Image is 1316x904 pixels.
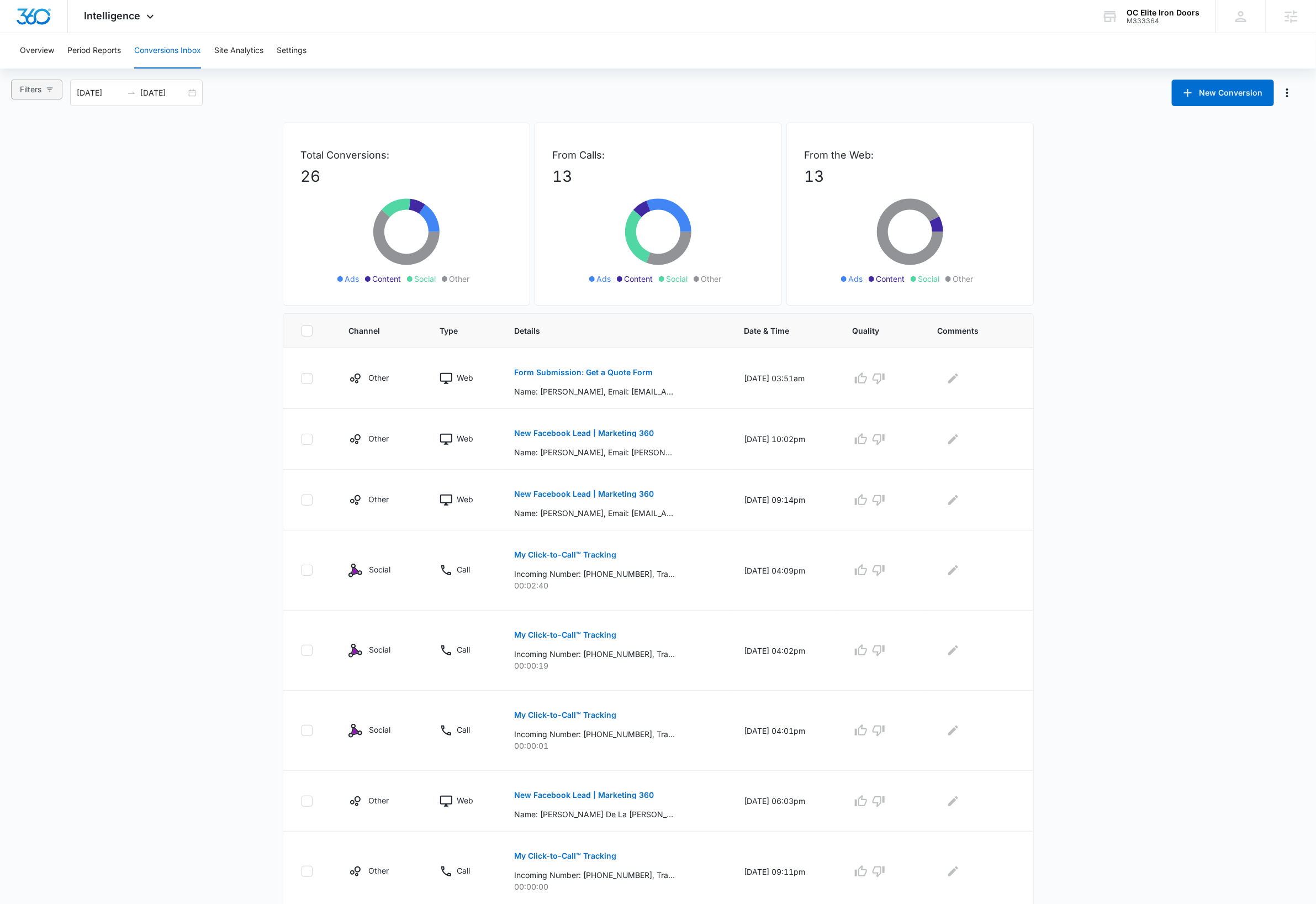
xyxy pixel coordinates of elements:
p: Web [457,372,473,383]
span: Content [876,273,905,285]
p: 00:02:40 [514,580,718,591]
p: Total Conversions: [301,148,512,162]
span: Ads [345,273,360,285]
p: Incoming Number: [PHONE_NUMBER], Tracking Number: [PHONE_NUMBER], Ring To: [PHONE_NUMBER], Caller... [514,869,675,881]
p: 13 [553,165,764,188]
input: End date [140,87,186,99]
span: Social [918,273,940,285]
span: Social [667,273,688,285]
span: swap-right [127,88,136,97]
span: Ads [597,273,611,285]
p: Incoming Number: [PHONE_NUMBER], Tracking Number: [PHONE_NUMBER], Ring To: [PHONE_NUMBER], Caller... [514,648,675,660]
button: My Click-to-Call™ Tracking [514,843,616,869]
button: Filters [11,80,62,99]
span: Other [450,273,470,285]
button: Form Submission: Get a Quote Form [514,359,653,386]
button: Edit Comments [944,561,962,579]
p: Call [457,564,470,575]
button: Site Analytics [214,33,263,69]
p: Other [368,493,389,505]
p: 00:00:00 [514,881,718,892]
button: Edit Comments [944,642,962,659]
p: My Click-to-Call™ Tracking [514,631,616,639]
button: Edit Comments [944,722,962,739]
span: Intelligence [84,10,141,22]
span: Channel [348,325,397,337]
span: Filters [20,83,41,96]
p: My Click-to-Call™ Tracking [514,852,616,860]
td: [DATE] 04:01pm [731,691,839,771]
p: 00:00:01 [514,740,718,751]
p: New Facebook Lead | Marketing 360 [514,490,654,498]
p: Social [369,724,390,735]
button: Conversions Inbox [134,33,201,69]
p: Other [368,372,389,383]
p: Web [457,433,473,444]
p: My Click-to-Call™ Tracking [514,551,616,559]
button: Period Reports [67,33,121,69]
p: Call [457,644,470,655]
span: Other [953,273,974,285]
td: [DATE] 10:02pm [731,409,839,470]
p: From the Web: [805,148,1016,162]
td: [DATE] 04:09pm [731,530,839,611]
button: Overview [20,33,54,69]
td: [DATE] 09:14pm [731,470,839,530]
p: Name: [PERSON_NAME], Email: [PERSON_NAME][EMAIL_ADDRESS][DOMAIN_NAME], Phone: [PHONE_NUMBER], Pro... [514,446,675,458]
button: Edit Comments [944,863,962,880]
span: Other [701,273,722,285]
button: New Conversion [1172,80,1274,106]
span: Comments [938,325,1000,337]
p: Social [369,564,390,575]
td: [DATE] 04:02pm [731,611,839,691]
p: My Click-to-Call™ Tracking [514,711,616,719]
p: Call [457,865,470,876]
p: Web [457,493,473,505]
p: Name: [PERSON_NAME] De La [PERSON_NAME], Email: [EMAIL_ADDRESS][DOMAIN_NAME], Phone: [PHONE_NUMBE... [514,808,675,820]
span: to [127,88,136,97]
td: [DATE] 06:03pm [731,771,839,832]
span: Details [514,325,702,337]
p: Incoming Number: [PHONE_NUMBER], Tracking Number: [PHONE_NUMBER], Ring To: [PHONE_NUMBER], Caller... [514,728,675,740]
span: Type [440,325,472,337]
p: From Calls: [553,148,764,162]
span: Quality [852,325,895,337]
p: New Facebook Lead | Marketing 360 [514,429,654,437]
p: New Facebook Lead | Marketing 360 [514,791,654,799]
span: Content [625,273,653,285]
p: Call [457,724,470,735]
p: Incoming Number: [PHONE_NUMBER], Tracking Number: [PHONE_NUMBER], Ring To: [PHONE_NUMBER], Caller... [514,568,675,580]
p: Other [368,865,389,876]
button: Edit Comments [944,430,962,448]
p: Social [369,644,390,655]
p: Name: [PERSON_NAME], Email: [EMAIL_ADDRESS][DOMAIN_NAME], Phone: [PHONE_NUMBER], Project Type: [E... [514,507,675,519]
div: account id [1127,17,1199,25]
span: Date & Time [744,325,810,337]
button: Settings [277,33,306,69]
button: Manage Numbers [1278,84,1296,102]
span: Social [415,273,436,285]
p: Web [457,795,473,806]
p: Other [368,795,389,806]
input: Start date [77,87,123,99]
button: My Click-to-Call™ Tracking [514,542,616,568]
span: Ads [849,273,863,285]
p: Other [368,433,389,444]
button: My Click-to-Call™ Tracking [514,622,616,648]
button: New Facebook Lead | Marketing 360 [514,481,654,507]
p: 00:00:19 [514,660,718,671]
button: Edit Comments [944,491,962,509]
span: Content [373,273,401,285]
button: New Facebook Lead | Marketing 360 [514,782,654,808]
p: 26 [301,165,512,188]
button: New Facebook Lead | Marketing 360 [514,420,654,446]
button: My Click-to-Call™ Tracking [514,702,616,728]
button: Edit Comments [944,792,962,810]
td: [DATE] 03:51am [731,348,839,409]
button: Edit Comments [944,370,962,387]
p: 13 [805,165,1016,188]
p: Name: [PERSON_NAME], Email: [EMAIL_ADDRESS][DOMAIN_NAME], Phone: [PHONE_NUMBER], How can we help?... [514,386,675,397]
div: account name [1127,8,1199,17]
p: Form Submission: Get a Quote Form [514,369,653,376]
